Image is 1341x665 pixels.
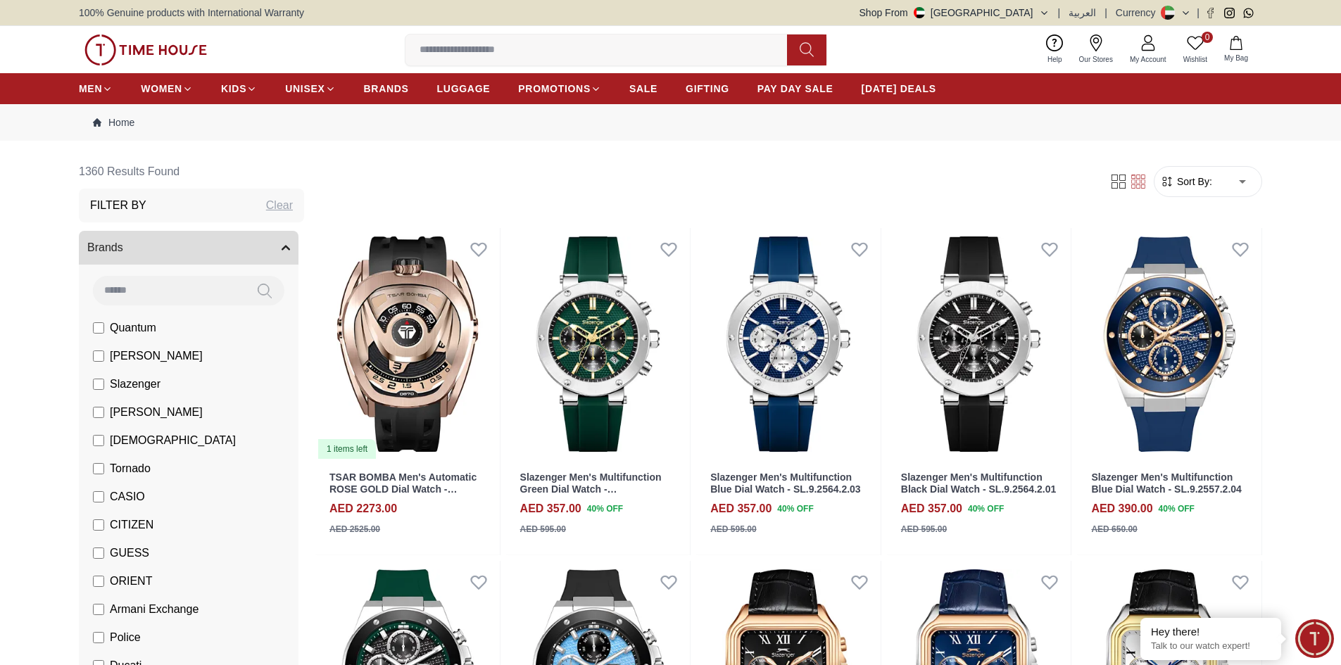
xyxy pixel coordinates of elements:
[329,523,380,536] div: AED 2525.00
[686,82,729,96] span: GIFTING
[1058,6,1061,20] span: |
[518,76,601,101] a: PROMOTIONS
[862,82,936,96] span: [DATE] DEALS
[1159,502,1195,515] span: 40 % OFF
[221,82,246,96] span: KIDS
[710,523,756,536] div: AED 595.00
[1216,33,1257,66] button: My Bag
[901,471,1056,495] a: Slazenger Men's Multifunction Black Dial Watch - SL.9.2564.2.01
[110,629,141,646] span: Police
[79,155,304,189] h6: 1360 Results Found
[901,500,962,517] h4: AED 357.00
[364,82,409,96] span: BRANDS
[141,76,193,101] a: WOMEN
[93,632,104,643] input: Police
[221,76,257,101] a: KIDS
[110,601,199,618] span: Armani Exchange
[710,471,860,495] a: Slazenger Men's Multifunction Blue Dial Watch - SL.9.2564.2.03
[696,228,881,460] img: Slazenger Men's Multifunction Blue Dial Watch - SL.9.2564.2.03
[93,379,104,390] input: Slazenger
[1224,8,1235,18] a: Instagram
[757,76,833,101] a: PAY DAY SALE
[315,228,500,460] img: TSAR BOMBA Men's Automatic ROSE GOLD Dial Watch - TB8213ASET-07
[329,471,477,507] a: TSAR BOMBA Men's Automatic ROSE GOLD Dial Watch - TB8213ASET-07
[110,319,156,336] span: Quantum
[520,500,581,517] h4: AED 357.00
[93,547,104,559] input: GUESS
[518,82,591,96] span: PROMOTIONS
[968,502,1004,515] span: 40 % OFF
[266,197,293,214] div: Clear
[1295,619,1334,658] div: Chat Widget
[1202,32,1213,43] span: 0
[1197,6,1200,20] span: |
[93,350,104,362] input: [PERSON_NAME]
[887,228,1071,460] img: Slazenger Men's Multifunction Black Dial Watch - SL.9.2564.2.01
[1205,8,1216,18] a: Facebook
[110,348,203,365] span: [PERSON_NAME]
[901,523,947,536] div: AED 595.00
[1151,640,1271,652] p: Talk to our watch expert!
[93,407,104,418] input: [PERSON_NAME]
[87,239,123,256] span: Brands
[777,502,813,515] span: 40 % OFF
[914,7,925,18] img: United Arab Emirates
[110,460,151,477] span: Tornado
[79,231,298,265] button: Brands
[1091,523,1137,536] div: AED 650.00
[285,76,335,101] a: UNISEX
[437,82,491,96] span: LUGGAGE
[1124,54,1172,65] span: My Account
[329,500,397,517] h4: AED 2273.00
[90,197,146,214] h3: Filter By
[110,545,149,562] span: GUESS
[318,439,376,459] div: 1 items left
[1069,6,1096,20] button: العربية
[520,523,566,536] div: AED 595.00
[110,488,145,505] span: CASIO
[1077,228,1261,460] img: Slazenger Men's Multifunction Blue Dial Watch - SL.9.2557.2.04
[1160,175,1212,189] button: Sort By:
[315,228,500,460] a: TSAR BOMBA Men's Automatic ROSE GOLD Dial Watch - TB8213ASET-071 items left
[79,104,1262,141] nav: Breadcrumb
[1116,6,1161,20] div: Currency
[141,82,182,96] span: WOMEN
[93,322,104,334] input: Quantum
[506,228,691,460] img: Slazenger Men's Multifunction Green Dial Watch - SL.9.2564.2.05
[1071,32,1121,68] a: Our Stores
[1091,500,1152,517] h4: AED 390.00
[364,76,409,101] a: BRANDS
[93,435,104,446] input: [DEMOGRAPHIC_DATA]
[84,34,207,65] img: ...
[757,82,833,96] span: PAY DAY SALE
[1219,53,1254,63] span: My Bag
[79,76,113,101] a: MEN
[587,502,623,515] span: 40 % OFF
[710,500,772,517] h4: AED 357.00
[629,82,657,96] span: SALE
[110,432,236,449] span: [DEMOGRAPHIC_DATA]
[1151,625,1271,639] div: Hey there!
[93,491,104,502] input: CASIO
[110,404,203,421] span: [PERSON_NAME]
[1243,8,1254,18] a: Whatsapp
[285,82,325,96] span: UNISEX
[79,6,304,20] span: 100% Genuine products with International Warranty
[629,76,657,101] a: SALE
[1042,54,1068,65] span: Help
[110,376,160,393] span: Slazenger
[862,76,936,101] a: [DATE] DEALS
[1178,54,1213,65] span: Wishlist
[93,519,104,531] input: CITIZEN
[93,463,104,474] input: Tornado
[1074,54,1119,65] span: Our Stores
[1039,32,1071,68] a: Help
[110,573,152,590] span: ORIENT
[79,82,102,96] span: MEN
[1104,6,1107,20] span: |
